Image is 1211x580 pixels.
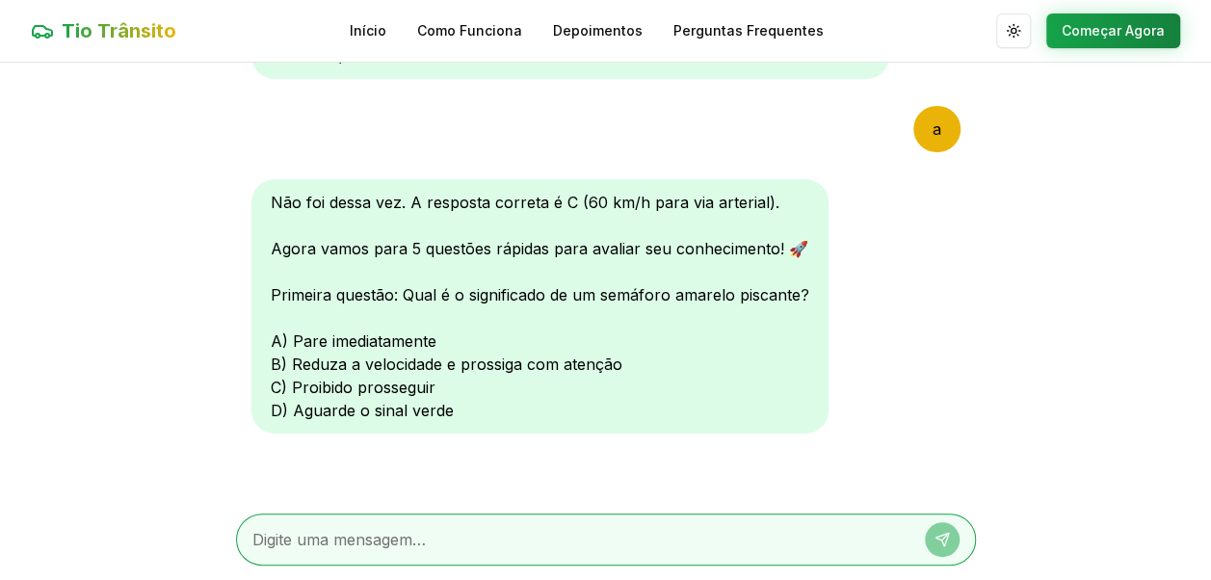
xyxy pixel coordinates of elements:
div: a [913,106,961,152]
div: Não foi dessa vez. A resposta correta é C (60 km/h para via arterial). Agora vamos para 5 questõe... [251,179,829,434]
button: Começar Agora [1046,13,1180,48]
span: Tio Trânsito [62,17,176,44]
a: Início [350,21,386,40]
a: Como Funciona [417,21,522,40]
a: Perguntas Frequentes [673,21,824,40]
a: Tio Trânsito [31,17,176,44]
a: Depoimentos [553,21,643,40]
